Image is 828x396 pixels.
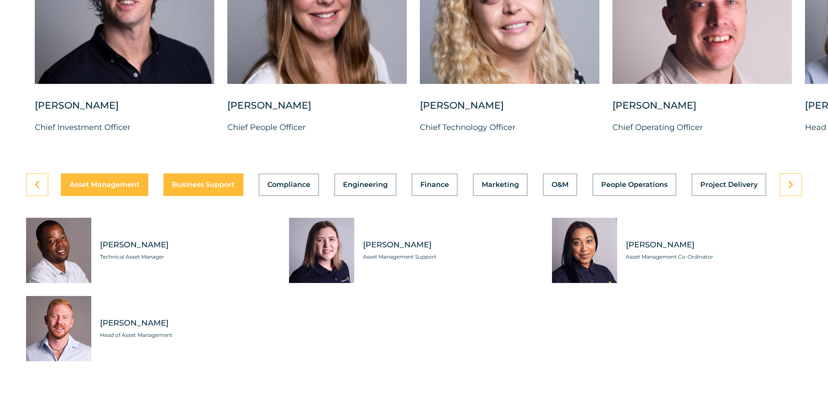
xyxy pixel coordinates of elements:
div: [PERSON_NAME] [420,99,599,121]
div: [PERSON_NAME] [35,99,214,121]
p: Chief People Officer [227,121,407,134]
div: [PERSON_NAME] [612,99,792,121]
span: [PERSON_NAME] [100,318,276,329]
div: Tabs. Open items with Enter or Space, close with Escape and navigate using the Arrow keys. [26,173,802,361]
span: People Operations [601,181,668,188]
span: Head of Asset Management [100,331,276,339]
p: Chief Operating Officer [612,121,792,134]
span: Finance [420,181,449,188]
span: Project Delivery [700,181,758,188]
div: [PERSON_NAME] [227,99,407,121]
span: Asset Management Support [363,253,539,261]
p: Chief Technology Officer [420,121,599,134]
span: Marketing [482,181,519,188]
p: Chief Investment Officer [35,121,214,134]
span: Technical Asset Manager [100,253,276,261]
span: [PERSON_NAME] [626,240,802,250]
span: O&M [552,181,569,188]
span: Business Support [172,181,235,188]
span: Asset Management Co-Ordinator [626,253,802,261]
span: Engineering [343,181,388,188]
span: Compliance [267,181,310,188]
span: [PERSON_NAME] [100,240,276,250]
span: Asset Management [70,181,140,188]
span: [PERSON_NAME] [363,240,539,250]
